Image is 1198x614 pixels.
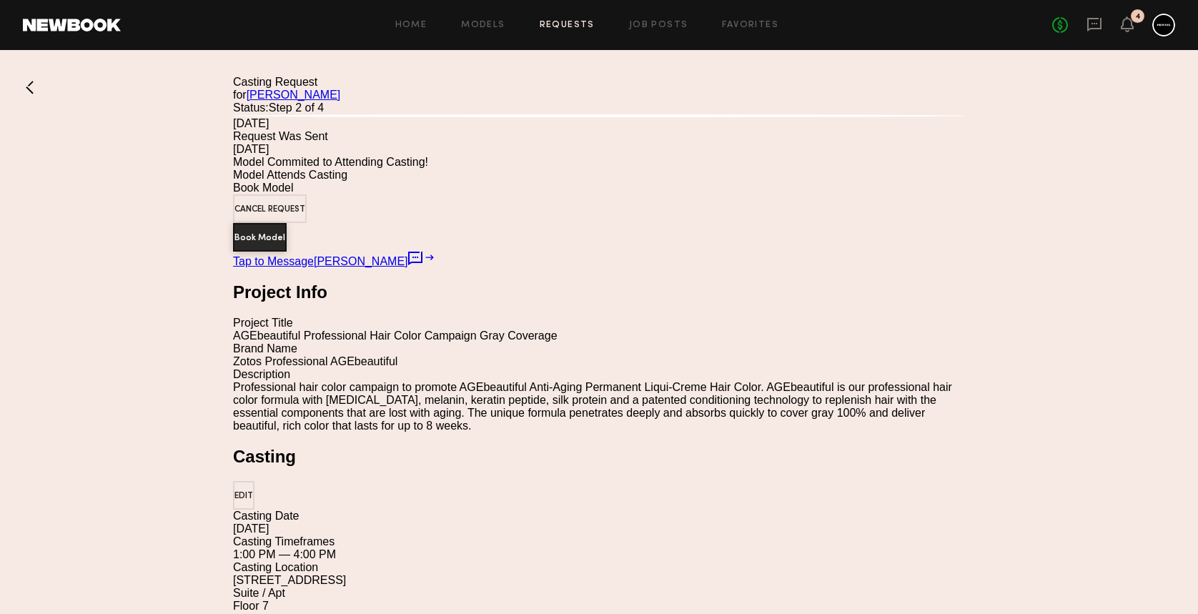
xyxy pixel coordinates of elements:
div: Request Was Sent [233,130,965,143]
div: 4 [1135,13,1141,21]
div: Casting Timeframes [233,535,965,548]
div: [DATE] [233,143,965,156]
a: Tap to Message[PERSON_NAME] [233,255,434,267]
div: Casting Date [233,510,965,523]
span: Tap to Message [PERSON_NAME] [233,255,408,267]
a: Favorites [722,21,778,30]
div: Brand Name [233,342,965,355]
div: Casting Request for [233,76,965,101]
a: Job Posts [629,21,688,30]
div: Model Commited to Attending Casting! [233,156,965,169]
div: [DATE] [233,523,965,535]
a: Book Model [233,230,287,242]
button: Edit [233,481,254,510]
div: Zotos Professional AGEbeautiful [233,355,965,368]
a: Requests [540,21,595,30]
div: AGEbeautiful Professional Hair Color Campaign Gray Coverage [233,330,965,342]
div: Model Attends Casting [233,169,965,182]
div: Description [233,368,965,381]
a: Home [395,21,427,30]
div: Project Title [233,317,965,330]
a: [PERSON_NAME] [247,89,341,101]
h2: Project Info [233,282,965,302]
div: Floor 7 [233,600,965,613]
div: [STREET_ADDRESS] [233,574,965,587]
div: [DATE] [233,117,965,130]
div: Professional hair color campaign to promote AGEbeautiful Anti-Aging Permanent Liqui-Creme Hair Co... [233,381,965,432]
button: Book Model [233,223,287,252]
div: 1:00 PM — 4:00 PM [233,548,965,561]
a: Models [461,21,505,30]
div: Suite / Apt [233,587,965,600]
button: Cancel Request [233,194,307,223]
h2: Casting [233,447,965,467]
div: Casting Location [233,561,965,574]
div: Status: Step 2 of 4 [233,101,965,117]
div: Book Model [233,182,965,194]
